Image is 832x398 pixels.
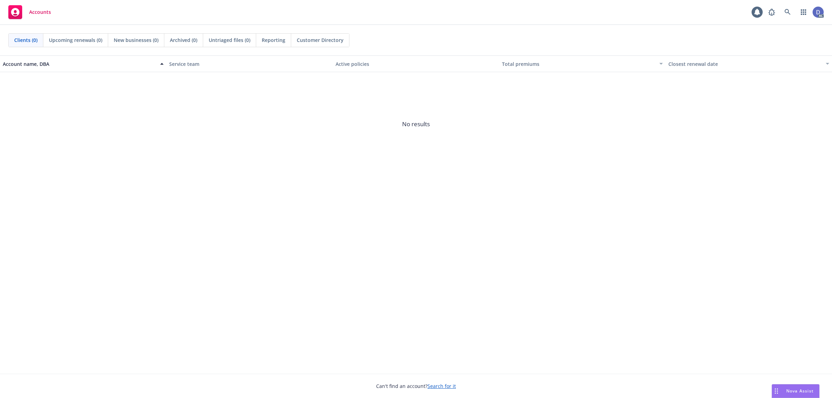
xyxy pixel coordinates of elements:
div: Service team [169,60,330,68]
button: Closest renewal date [666,55,832,72]
span: Can't find an account? [376,382,456,390]
a: Search [781,5,795,19]
img: photo [813,7,824,18]
span: New businesses (0) [114,36,158,44]
span: Accounts [29,9,51,15]
div: Active policies [336,60,496,68]
button: Nova Assist [772,384,820,398]
span: Clients (0) [14,36,37,44]
span: Nova Assist [786,388,814,394]
a: Switch app [797,5,811,19]
span: Untriaged files (0) [209,36,250,44]
button: Total premiums [499,55,666,72]
div: Closest renewal date [668,60,822,68]
a: Search for it [427,383,456,389]
span: Upcoming renewals (0) [49,36,102,44]
span: Archived (0) [170,36,197,44]
div: Account name, DBA [3,60,156,68]
div: Total premiums [502,60,655,68]
button: Active policies [333,55,499,72]
span: Reporting [262,36,285,44]
a: Accounts [6,2,54,22]
button: Service team [166,55,333,72]
a: Report a Bug [765,5,779,19]
span: Customer Directory [297,36,344,44]
div: Drag to move [772,384,781,398]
